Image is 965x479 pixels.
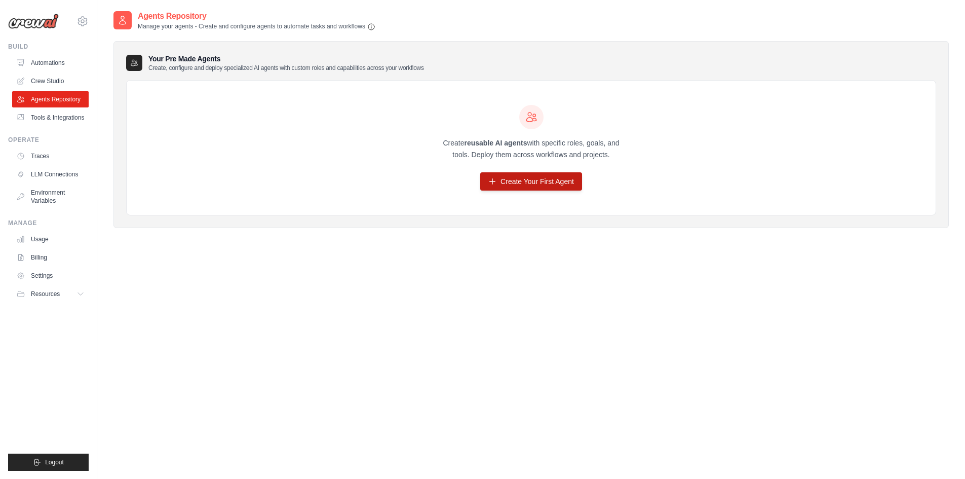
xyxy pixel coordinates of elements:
[464,139,527,147] strong: reusable AI agents
[12,148,89,164] a: Traces
[31,290,60,298] span: Resources
[45,458,64,466] span: Logout
[8,454,89,471] button: Logout
[434,137,629,161] p: Create with specific roles, goals, and tools. Deploy them across workflows and projects.
[12,249,89,266] a: Billing
[148,54,424,72] h3: Your Pre Made Agents
[12,73,89,89] a: Crew Studio
[12,166,89,182] a: LLM Connections
[138,22,375,31] p: Manage your agents - Create and configure agents to automate tasks and workflows
[12,109,89,126] a: Tools & Integrations
[480,172,582,191] a: Create Your First Agent
[8,14,59,29] img: Logo
[8,43,89,51] div: Build
[12,185,89,209] a: Environment Variables
[12,55,89,71] a: Automations
[8,219,89,227] div: Manage
[12,231,89,247] a: Usage
[138,10,375,22] h2: Agents Repository
[12,91,89,107] a: Agents Repository
[8,136,89,144] div: Operate
[12,268,89,284] a: Settings
[12,286,89,302] button: Resources
[148,64,424,72] p: Create, configure and deploy specialized AI agents with custom roles and capabilities across your...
